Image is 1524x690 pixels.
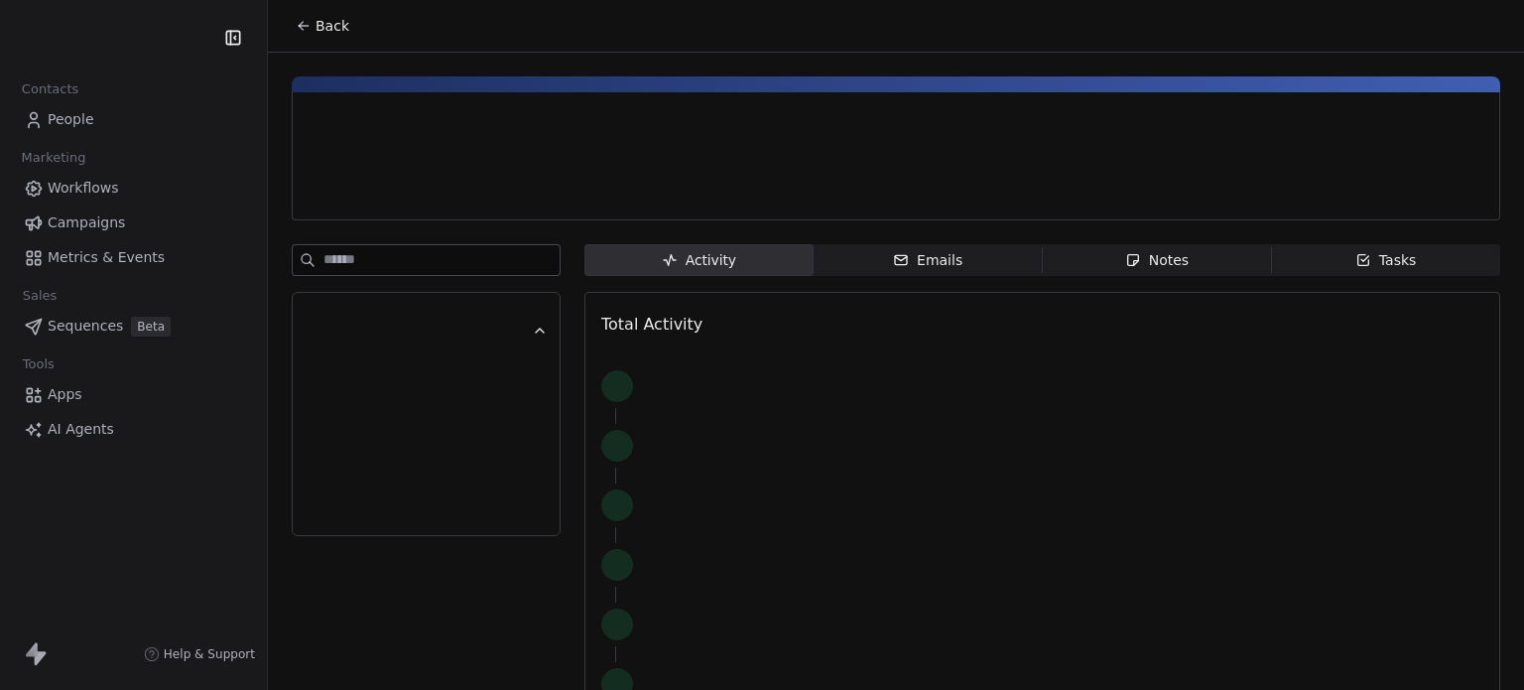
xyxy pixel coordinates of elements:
[284,8,361,44] button: Back
[316,16,349,36] span: Back
[16,241,251,274] a: Metrics & Events
[48,212,125,233] span: Campaigns
[16,103,251,136] a: People
[14,281,65,311] span: Sales
[14,349,63,379] span: Tools
[144,646,255,662] a: Help & Support
[16,310,251,343] a: SequencesBeta
[48,109,94,130] span: People
[601,315,702,334] span: Total Activity
[48,178,119,199] span: Workflows
[13,143,94,173] span: Marketing
[13,74,87,104] span: Contacts
[48,316,123,337] span: Sequences
[16,378,251,411] a: Apps
[893,250,962,271] div: Emails
[1125,250,1189,271] div: Notes
[48,384,82,405] span: Apps
[131,317,171,337] span: Beta
[164,646,255,662] span: Help & Support
[48,419,114,440] span: AI Agents
[48,247,165,268] span: Metrics & Events
[16,413,251,446] a: AI Agents
[16,207,251,239] a: Campaigns
[16,172,251,205] a: Workflows
[1355,250,1417,271] div: Tasks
